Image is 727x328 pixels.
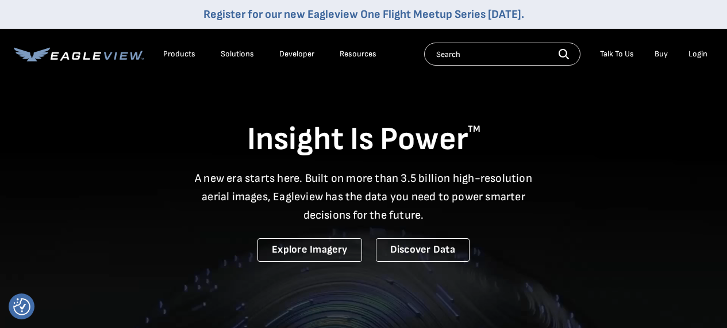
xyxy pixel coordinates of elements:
h1: Insight Is Power [14,120,713,160]
sup: TM [468,124,480,135]
a: Buy [655,49,668,59]
input: Search [424,43,580,66]
div: Products [163,49,195,59]
div: Login [688,49,707,59]
a: Developer [279,49,314,59]
div: Solutions [221,49,254,59]
button: Consent Preferences [13,298,30,315]
p: A new era starts here. Built on more than 3.5 billion high-resolution aerial images, Eagleview ha... [188,169,540,224]
div: Talk To Us [600,49,634,59]
a: Explore Imagery [257,238,362,262]
img: Revisit consent button [13,298,30,315]
div: Resources [340,49,376,59]
a: Discover Data [376,238,470,262]
a: Register for our new Eagleview One Flight Meetup Series [DATE]. [203,7,524,21]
